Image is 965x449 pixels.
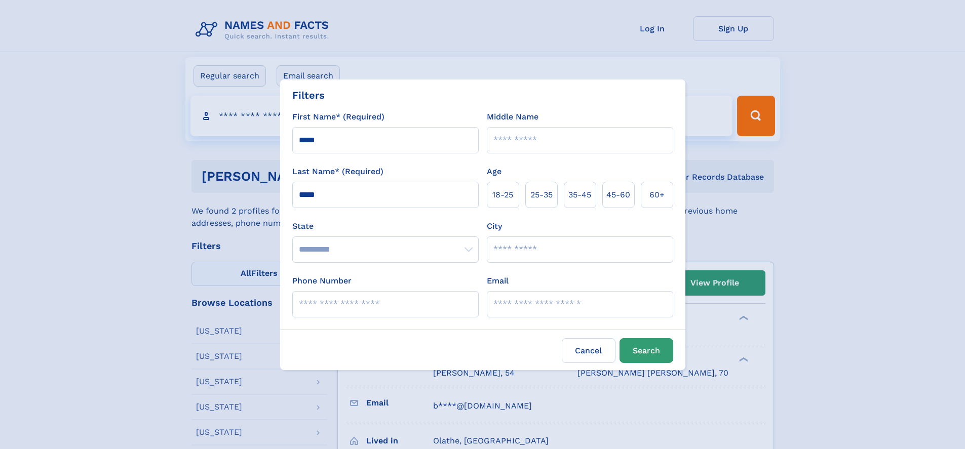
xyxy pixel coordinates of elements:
[292,275,352,287] label: Phone Number
[292,220,479,232] label: State
[487,166,501,178] label: Age
[292,111,384,123] label: First Name* (Required)
[606,189,630,201] span: 45‑60
[487,111,538,123] label: Middle Name
[492,189,513,201] span: 18‑25
[562,338,615,363] label: Cancel
[620,338,673,363] button: Search
[487,275,509,287] label: Email
[292,166,383,178] label: Last Name* (Required)
[649,189,665,201] span: 60+
[487,220,502,232] label: City
[568,189,591,201] span: 35‑45
[530,189,553,201] span: 25‑35
[292,88,325,103] div: Filters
